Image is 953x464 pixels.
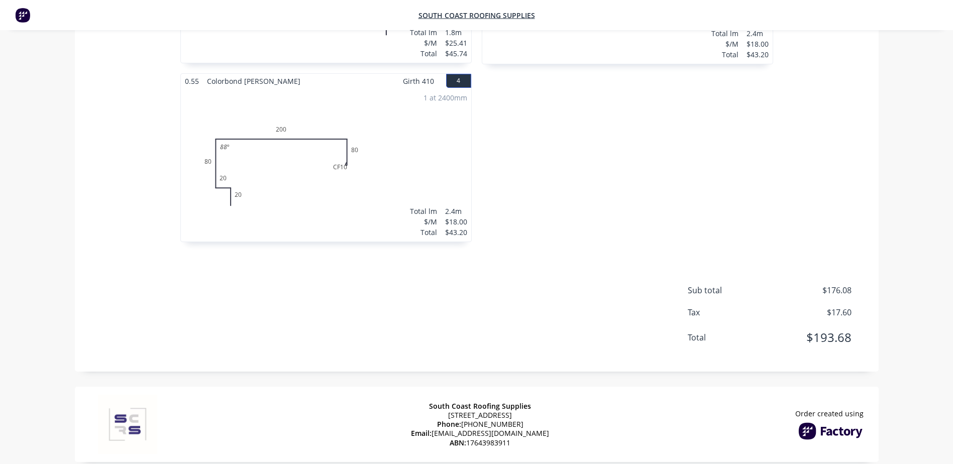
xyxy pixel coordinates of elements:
[777,284,851,296] span: $176.08
[448,411,512,420] span: [STREET_ADDRESS]
[445,216,467,227] div: $18.00
[437,419,461,429] span: Phone:
[445,27,467,38] div: 1.8m
[747,49,769,60] div: $43.20
[445,206,467,216] div: 2.4m
[777,328,851,346] span: $193.68
[450,438,510,447] span: 17643983911
[437,420,523,429] span: [PHONE_NUMBER]
[450,438,466,447] span: ABN:
[795,409,864,418] span: Order created using
[410,48,437,59] div: Total
[418,11,535,20] a: South Coast Roofing Supplies
[711,39,738,49] div: $/M
[181,88,471,242] div: 0202080200CF108088º1 at 2400mmTotal lm$/MTotal2.4m$18.00$43.20
[445,48,467,59] div: $45.74
[445,227,467,238] div: $43.20
[747,39,769,49] div: $18.00
[15,8,30,23] img: Factory
[688,331,777,343] span: Total
[90,395,165,454] img: Company Logo
[410,227,437,238] div: Total
[747,28,769,39] div: 2.4m
[777,306,851,318] span: $17.60
[429,401,531,411] span: South Coast Roofing Supplies
[711,49,738,60] div: Total
[410,216,437,227] div: $/M
[403,74,434,88] span: Girth 410
[181,74,203,88] span: 0.55
[432,428,549,438] a: [EMAIL_ADDRESS][DOMAIN_NAME]
[798,422,864,440] img: Factory Logo
[410,38,437,48] div: $/M
[410,206,437,216] div: Total lm
[446,74,471,88] button: 4
[410,27,437,38] div: Total lm
[203,74,304,88] span: Colorbond [PERSON_NAME]
[688,284,777,296] span: Sub total
[688,306,777,318] span: Tax
[423,92,467,103] div: 1 at 2400mm
[445,38,467,48] div: $25.41
[411,428,432,438] span: Email:
[711,28,738,39] div: Total lm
